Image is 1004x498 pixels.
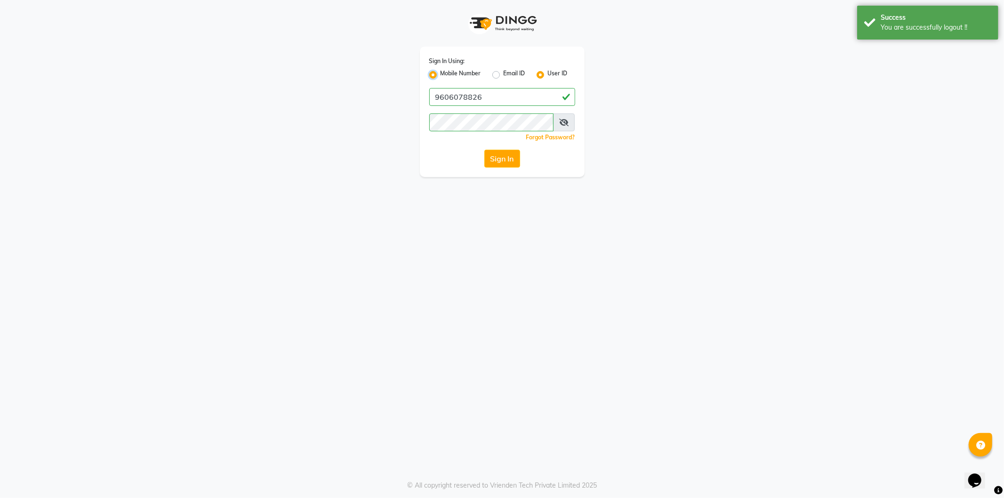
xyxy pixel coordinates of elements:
iframe: chat widget [964,460,995,489]
div: Success [881,13,991,23]
img: logo1.svg [465,9,540,37]
a: Forgot Password? [526,134,575,141]
input: Username [429,113,554,131]
label: User ID [548,69,568,80]
label: Sign In Using: [429,57,465,65]
label: Email ID [504,69,525,80]
div: You are successfully logout !! [881,23,991,32]
button: Sign In [484,150,520,168]
input: Username [429,88,575,106]
label: Mobile Number [441,69,481,80]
